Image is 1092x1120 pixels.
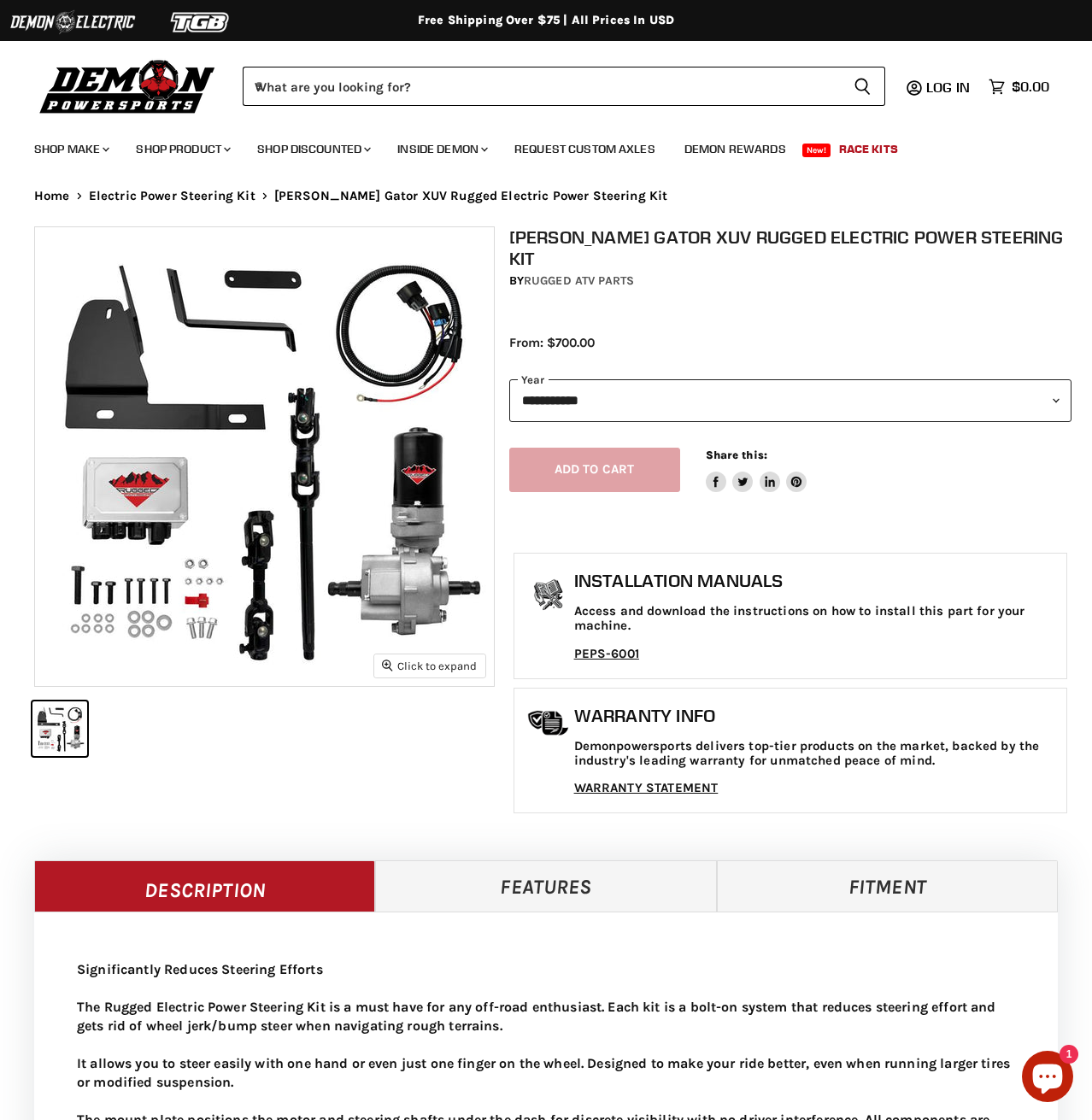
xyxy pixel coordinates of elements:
ul: Main menu [21,125,1045,167]
span: Click to expand [382,660,477,672]
img: install_manual-icon.png [527,575,570,618]
aside: Share this: [706,448,807,493]
form: Product [243,67,885,106]
button: Click to expand [374,654,485,677]
span: New! [802,144,831,157]
p: Access and download the instructions on how to install this part for your machine. [574,604,1059,634]
button: John Deere Gator XUV Rugged Electric Power Steering Kit thumbnail [32,701,87,756]
img: warranty-icon.png [527,710,570,736]
div: by [509,272,1072,290]
a: $0.00 [980,74,1058,99]
a: Request Custom Axles [502,132,668,167]
span: [PERSON_NAME] Gator XUV Rugged Electric Power Steering Kit [274,189,668,203]
a: Electric Power Steering Kit [89,189,255,203]
a: Demon Rewards [672,132,799,167]
select: year [509,379,1072,421]
a: WARRANTY STATEMENT [574,780,719,795]
span: From: $700.00 [509,335,595,350]
a: Shop Product [123,132,241,167]
button: Search [840,67,885,106]
a: Features [375,860,716,912]
img: TGB Logo 2 [137,6,265,38]
a: Inside Demon [385,132,498,167]
h1: Installation Manuals [574,571,1059,591]
p: Demonpowersports delivers top-tier products on the market, backed by the industry's leading warra... [574,739,1059,769]
a: Shop Discounted [244,132,381,167]
a: Log in [919,79,980,95]
a: Rugged ATV Parts [524,273,634,288]
a: Race Kits [826,132,911,167]
img: Demon Electric Logo 2 [9,6,137,38]
h1: [PERSON_NAME] Gator XUV Rugged Electric Power Steering Kit [509,226,1072,269]
a: Description [34,860,375,912]
input: When autocomplete results are available use up and down arrows to review and enter to select [243,67,840,106]
a: PEPS-6001 [574,646,639,661]
img: Demon Powersports [34,56,221,116]
span: Log in [926,79,970,96]
a: Home [34,189,70,203]
h1: Warranty Info [574,706,1059,726]
span: $0.00 [1012,79,1049,95]
a: Fitment [717,860,1058,912]
a: Shop Make [21,132,120,167]
inbox-online-store-chat: Shopify online store chat [1017,1051,1078,1106]
img: John Deere Gator XUV Rugged Electric Power Steering Kit [35,227,494,686]
span: Share this: [706,449,767,461]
